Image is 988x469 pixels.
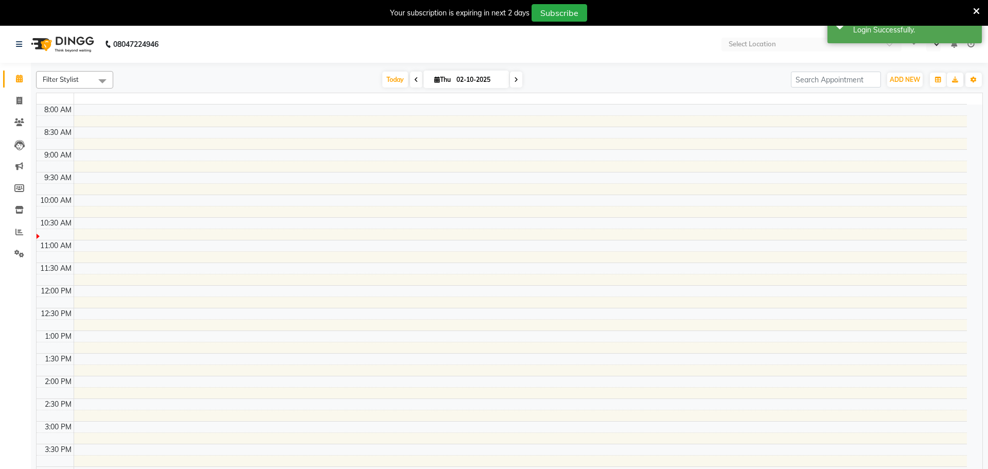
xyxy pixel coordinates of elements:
[39,286,74,297] div: 12:00 PM
[791,72,881,88] input: Search Appointment
[453,72,505,88] input: 2025-10-02
[38,195,74,206] div: 10:00 AM
[390,8,530,19] div: Your subscription is expiring in next 2 days
[43,331,74,342] div: 1:00 PM
[39,308,74,319] div: 12:30 PM
[43,354,74,364] div: 1:30 PM
[42,105,74,115] div: 8:00 AM
[42,150,74,161] div: 9:00 AM
[43,444,74,455] div: 3:30 PM
[42,172,74,183] div: 9:30 AM
[382,72,408,88] span: Today
[38,240,74,251] div: 11:00 AM
[887,73,923,87] button: ADD NEW
[43,376,74,387] div: 2:00 PM
[432,76,453,83] span: Thu
[113,30,158,59] b: 08047224946
[532,4,587,22] button: Subscribe
[43,399,74,410] div: 2:30 PM
[38,218,74,229] div: 10:30 AM
[729,39,776,49] div: Select Location
[38,263,74,274] div: 11:30 AM
[890,76,920,83] span: ADD NEW
[43,422,74,432] div: 3:00 PM
[853,25,974,36] div: Login Successfully.
[42,127,74,138] div: 8:30 AM
[43,75,79,83] span: Filter Stylist
[26,30,97,59] img: logo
